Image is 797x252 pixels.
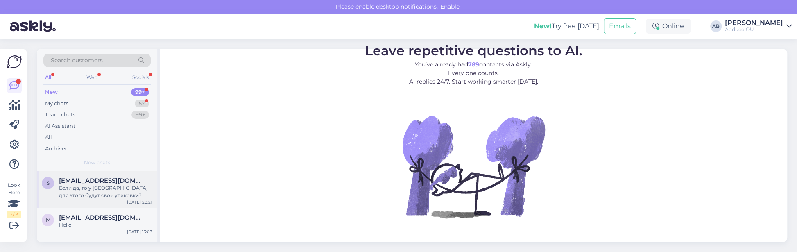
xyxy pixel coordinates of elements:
div: Archived [45,145,69,153]
div: AB [710,20,722,32]
div: Try free [DATE]: [534,21,600,31]
div: [DATE] 13:03 [127,229,152,235]
span: Search customers [51,56,103,65]
span: m_elabd@hotmail.com [59,214,144,221]
div: Web [85,72,99,83]
a: [PERSON_NAME]Adduco OÜ [725,20,792,33]
span: m [46,217,50,223]
span: New chats [84,159,110,166]
div: Online [646,19,691,34]
div: 99+ [131,111,149,119]
button: Emails [604,18,636,34]
div: Если да, то у [GEOGRAPHIC_DATA] для этого будут свои упаковки? [59,184,152,199]
div: 2 / 3 [7,211,21,218]
img: No Chat active [400,93,547,240]
div: Look Here [7,182,21,218]
div: Team chats [45,111,75,119]
div: 57 [135,100,149,108]
div: [DATE] 20:21 [127,199,152,205]
span: stella.einla@berlin.com [59,177,144,184]
b: 789 [468,61,479,68]
div: My chats [45,100,68,108]
span: s [47,180,50,186]
div: 99+ [131,88,149,96]
div: [PERSON_NAME] [725,20,783,26]
p: You’ve already had contacts via Askly. Every one counts. AI replies 24/7. Start working smarter [... [365,60,582,86]
span: Leave repetitive questions to AI. [365,43,582,59]
span: Enable [438,3,462,10]
div: Socials [131,72,151,83]
div: Adduco OÜ [725,26,783,33]
div: New [45,88,58,96]
div: Hello [59,221,152,229]
div: AI Assistant [45,122,75,130]
div: All [43,72,53,83]
img: Askly Logo [7,55,22,68]
b: New! [534,22,552,30]
div: All [45,133,52,141]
